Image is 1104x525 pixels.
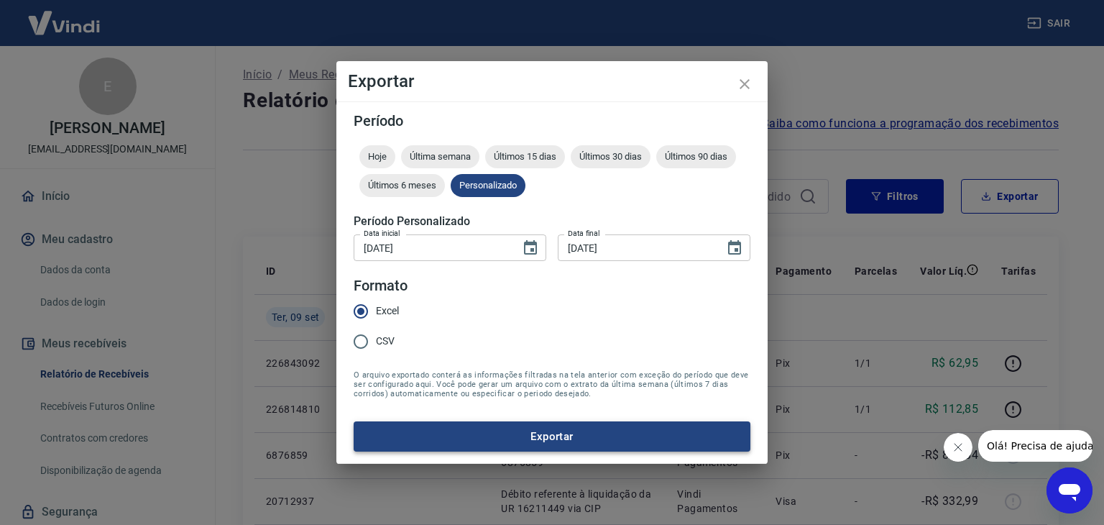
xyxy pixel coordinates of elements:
button: Exportar [354,421,750,452]
span: Personalizado [451,180,525,191]
input: DD/MM/YYYY [354,234,510,261]
button: Choose date, selected date is 9 de set de 2025 [516,234,545,262]
span: Últimos 15 dias [485,151,565,162]
div: Últimos 6 meses [359,174,445,197]
div: Personalizado [451,174,525,197]
label: Data inicial [364,228,400,239]
label: Data final [568,228,600,239]
legend: Formato [354,275,408,296]
span: Olá! Precisa de ajuda? [9,10,121,22]
span: CSV [376,334,395,349]
iframe: Botão para abrir a janela de mensagens [1046,467,1092,513]
div: Últimos 15 dias [485,145,565,168]
h5: Período Personalizado [354,214,750,229]
span: O arquivo exportado conterá as informações filtradas na tela anterior com exceção do período que ... [354,370,750,398]
div: Hoje [359,145,395,168]
input: DD/MM/YYYY [558,234,714,261]
h5: Período [354,114,750,128]
div: Últimos 90 dias [656,145,736,168]
button: Choose date, selected date is 9 de set de 2025 [720,234,749,262]
iframe: Mensagem da empresa [978,430,1092,462]
span: Hoje [359,151,395,162]
div: Última semana [401,145,479,168]
span: Última semana [401,151,479,162]
span: Excel [376,303,399,319]
span: Últimos 6 meses [359,180,445,191]
button: close [727,67,762,101]
h4: Exportar [348,73,756,90]
div: Últimos 30 dias [571,145,650,168]
span: Últimos 30 dias [571,151,650,162]
iframe: Fechar mensagem [944,433,972,462]
span: Últimos 90 dias [656,151,736,162]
